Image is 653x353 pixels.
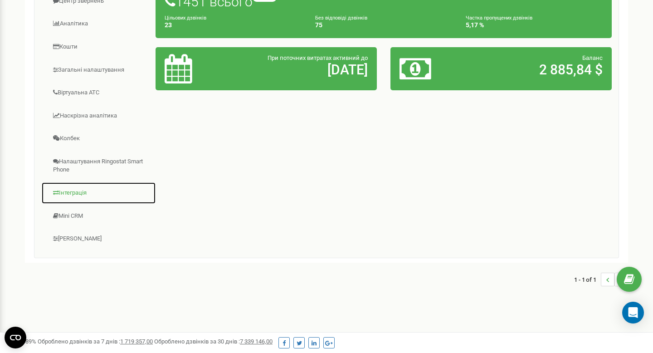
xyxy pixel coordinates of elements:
[472,62,603,77] h2: 2 885,84 $
[5,327,26,348] button: Open CMP widget
[582,54,603,61] span: Баланс
[41,13,156,35] a: Аналiтика
[41,59,156,81] a: Загальні налаштування
[41,205,156,227] a: Mini CRM
[41,36,156,58] a: Кошти
[41,182,156,204] a: Інтеграція
[41,151,156,181] a: Налаштування Ringostat Smart Phone
[154,338,273,345] span: Оброблено дзвінків за 30 днів :
[315,15,367,21] small: Без відповіді дзвінків
[240,338,273,345] u: 7 339 146,00
[38,338,153,345] span: Оброблено дзвінків за 7 днів :
[120,338,153,345] u: 1 719 357,00
[41,228,156,250] a: [PERSON_NAME]
[315,22,452,29] h4: 75
[41,82,156,104] a: Віртуальна АТС
[237,62,368,77] h2: [DATE]
[574,264,628,295] nav: ...
[165,22,302,29] h4: 23
[466,22,603,29] h4: 5,17 %
[574,273,601,286] span: 1 - 1 of 1
[165,15,206,21] small: Цільових дзвінків
[466,15,532,21] small: Частка пропущених дзвінків
[41,127,156,150] a: Колбек
[622,302,644,324] div: Open Intercom Messenger
[268,54,368,61] span: При поточних витратах активний до
[41,105,156,127] a: Наскрізна аналітика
